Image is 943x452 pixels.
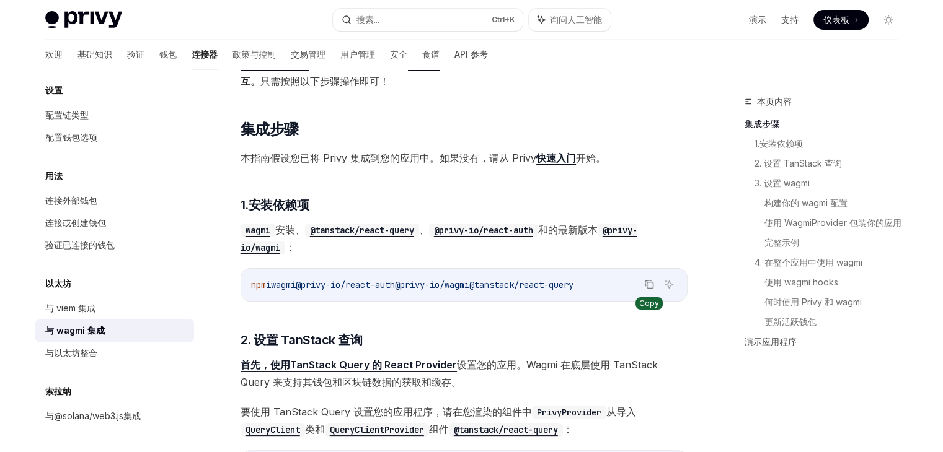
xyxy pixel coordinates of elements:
a: 仪表板 [813,10,869,30]
a: 与 wagmi 集成 [35,319,194,342]
font: 集成步骤 [745,118,779,129]
font: 和 [538,224,548,236]
a: 验证 [127,40,144,69]
span: @privy-io/react-auth [296,279,395,290]
font: 搜索... [356,14,379,25]
font: ： [285,241,295,253]
font: 2. 设置 TanStack 查询 [241,332,363,347]
font: 连接或创建钱包 [45,217,106,228]
font: 要使用 TanStack Query 设置您的应用程序，请在您渲染的组件中 [241,406,532,418]
font: 用法 [45,170,63,181]
font: 与 viem 集成 [45,303,95,313]
font: 设置您的应用 [457,359,516,371]
button: 询问人工智能 [661,276,677,292]
font: 验证 [127,49,144,59]
code: @privy-io/react-auth [429,224,538,237]
a: wagmi [241,224,275,236]
a: 验证已连接的钱包 [35,234,194,256]
code: PrivyProvider [532,406,606,419]
font: 配置钱包选项 [45,132,97,142]
font: +K [505,15,515,24]
font: 安全 [390,49,407,59]
a: @privy-io/wagmi [241,224,637,253]
a: QueryClientProvider [325,423,429,435]
a: 2. 设置 TanStack 查询 [755,154,908,173]
code: @tanstack/react-query [449,423,563,437]
font: 设置 [45,85,63,95]
font: 集成步骤 [241,120,299,138]
font: 只需按照以下步骤操作即可！ [260,75,389,87]
font: 本页内容 [757,96,792,106]
font: 开始。 [576,152,606,164]
button: 询问人工智能 [529,9,611,31]
font: 4. 在整个应用中使用 wagmi [755,257,862,267]
font: 基础知识 [77,49,112,59]
a: 配置链类型 [35,104,194,126]
a: 政策与控制 [232,40,276,69]
font: Ctrl [492,15,505,24]
a: 1.安装依赖项 [755,134,908,154]
a: 快速入门 [536,152,576,165]
font: 以太坊 [45,278,71,289]
button: 切换暗模式 [879,10,898,30]
a: 与@solana/web3.js集成 [35,405,194,427]
a: 支持 [781,14,799,26]
font: 连接器 [192,49,218,59]
span: npm [251,279,266,290]
a: 何时使用 Privy 和 wagmi [764,292,908,312]
font: 与以太坊整合 [45,347,97,358]
font: 本指南假设您已将 Privy 集成到您的应用中。如果没有，请从 Privy [241,152,536,164]
a: 集成步骤 [745,114,908,134]
font: 2. 设置 TanStack 查询 [755,158,842,168]
font: 与 wagmi 集成 [45,325,105,336]
a: 基础知识 [77,40,112,69]
font: 、 [419,224,429,236]
a: 演示应用程序 [745,332,908,352]
a: @tanstack/react-query [449,423,563,435]
a: 更新活跃钱包 [764,312,908,332]
font: 何时使用 Privy 和 wagmi [764,297,862,307]
button: 搜索...Ctrl+K [333,9,523,31]
font: 组件 [429,423,449,435]
font: 询问人工智能 [550,14,602,25]
font: 。Wagmi 在底层使用 TanStack Query 来支持其钱包和区块链数据的获取和缓存。 [241,359,658,388]
a: 连接器 [192,40,218,69]
img: 灯光标志 [45,11,122,28]
font: 用户管理 [340,49,375,59]
font: 政策与控制 [232,49,276,59]
a: 使用 wagmi hooks [764,272,908,292]
font: 支持 [781,14,799,25]
button: 复制代码块中的内容 [641,276,657,292]
a: 4. 在整个应用中使用 wagmi [755,253,908,272]
font: 更新活跃钱包 [764,316,817,327]
font: 配置链类型 [45,110,89,120]
font: 使用 wagmi hooks [764,277,838,287]
font: 使用 WagmiProvider 包装你的应用 [764,217,901,228]
a: 交易管理 [291,40,325,69]
code: wagmi [241,224,275,237]
font: 交易管理 [291,49,325,59]
div: Copy [635,297,663,310]
a: 配置钱包选项 [35,126,194,149]
font: API 参考 [454,49,488,59]
font: 钱包 [159,49,177,59]
font: 安装、 [275,224,305,236]
font: 从导入 [606,406,636,418]
a: 与 viem 集成 [35,297,194,319]
a: QueryClient [241,423,305,435]
font: 仪表板 [823,14,849,25]
a: 连接外部钱包 [35,189,194,212]
font: 连接外部钱包 [45,195,97,206]
font: 食谱 [422,49,440,59]
a: 3. 设置 wagmi [755,173,908,193]
a: 与以太坊整合 [35,342,194,364]
a: 首先，使用TanStack Query 的 React Provider [241,359,457,372]
font: 首先，使用TanStack Query 的 React Provider [241,359,457,371]
font: 构建你的 wagmi 配置 [764,198,848,208]
span: i [266,279,271,290]
a: 连接或创建钱包 [35,212,194,234]
font: 演示应用程序 [745,336,797,347]
font: 的最新版本 [548,224,598,236]
a: @privy-io/react-auth [429,224,538,236]
font: 索拉纳 [45,386,71,396]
